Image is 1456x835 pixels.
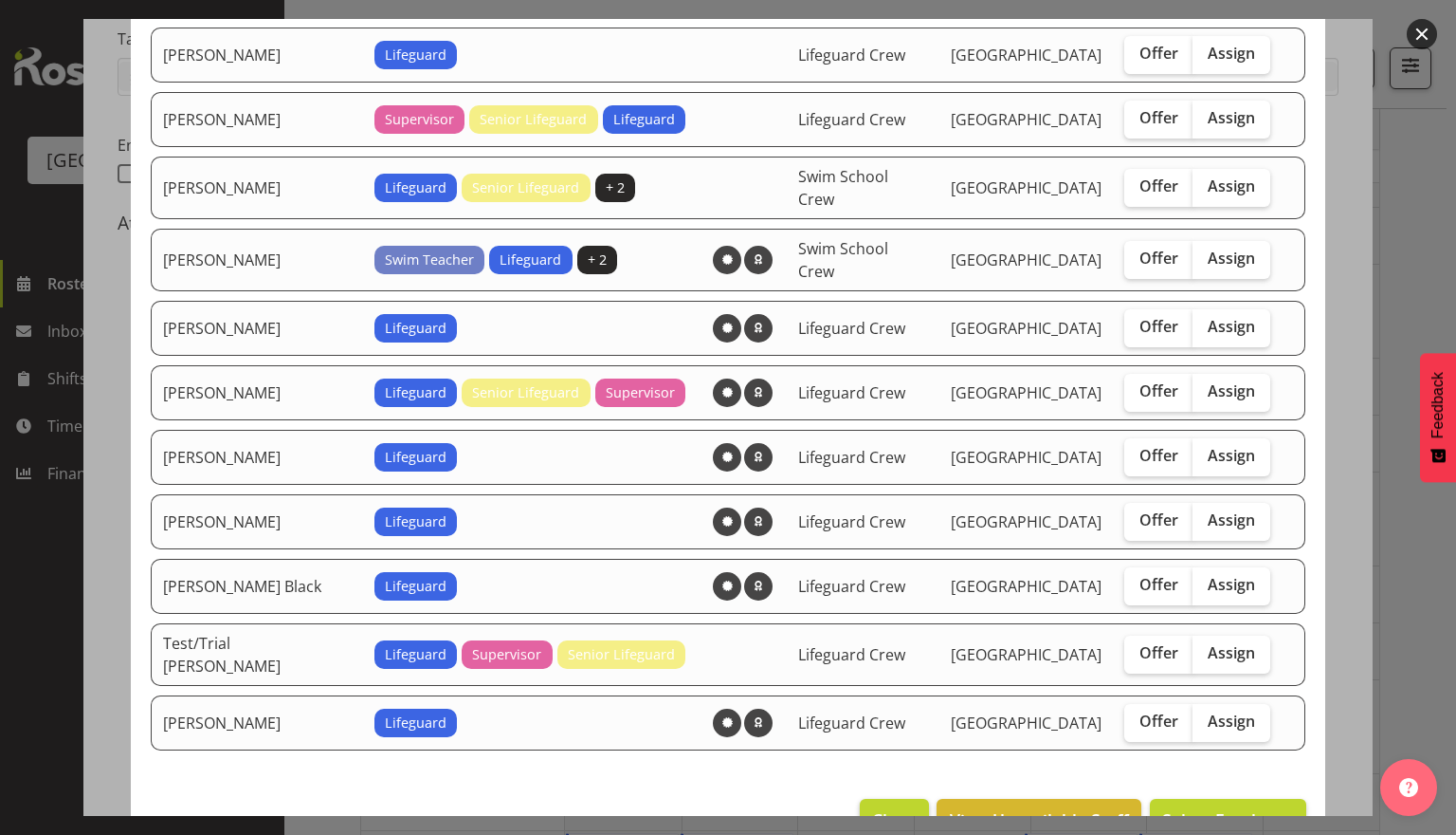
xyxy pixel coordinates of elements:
span: Lifeguard Crew [798,382,905,403]
span: Offer [1139,381,1178,400]
span: Assign [1208,44,1255,63]
span: Swim School Crew [798,166,888,210]
td: [PERSON_NAME] [151,229,363,291]
span: Assign [1208,176,1255,195]
span: [GEOGRAPHIC_DATA] [951,177,1101,198]
span: Swim School Crew [798,238,888,282]
span: Lifeguard Crew [798,511,905,532]
span: Lifeguard Crew [798,45,905,65]
span: Lifeguard [385,644,446,665]
td: [PERSON_NAME] [151,494,363,549]
span: Lifeguard [500,250,561,270]
td: Test/Trial [PERSON_NAME] [151,623,363,686]
span: Lifeguard Crew [798,576,905,597]
span: Offer [1139,108,1178,127]
td: [PERSON_NAME] Black [151,559,363,614]
span: Offer [1139,44,1178,63]
span: Lifeguard [385,447,446,468]
span: Assign [1208,108,1255,127]
span: Supervisor [385,109,454,130]
td: [PERSON_NAME] [151,365,363,420]
span: Lifeguard Crew [798,713,905,733]
span: Senior Lifeguard [568,644,675,665]
span: [GEOGRAPHIC_DATA] [951,318,1101,339]
span: + 2 [588,250,607,270]
span: Offer [1139,643,1178,662]
span: Lifeguard Crew [798,318,905,339]
span: Lifeguard [613,109,675,130]
span: Feedback [1429,372,1447,438]
span: Supervisor [472,644,541,665]
span: Lifeguard [385,318,446,339]
span: Supervisor [606,382,675,403]
span: Offer [1139,446,1178,465]
span: Offer [1139,317,1178,336]
span: Close [872,807,916,832]
span: [GEOGRAPHIC_DATA] [951,644,1101,665]
span: Offer [1139,575,1178,594]
span: Senior Lifeguard [472,382,579,403]
span: [GEOGRAPHIC_DATA] [951,576,1101,597]
span: Lifeguard Crew [798,447,905,468]
span: Senior Lifeguard [480,109,587,130]
span: Lifeguard [385,511,446,532]
span: Select Employee [1162,808,1294,831]
span: Assign [1208,249,1255,268]
span: [GEOGRAPHIC_DATA] [951,713,1101,733]
span: Lifeguard [385,713,446,733]
span: Assign [1208,712,1255,731]
span: Assign [1208,575,1255,594]
span: Lifeguard [385,382,446,403]
span: Offer [1139,176,1178,195]
span: [GEOGRAPHIC_DATA] [951,45,1101,65]
td: [PERSON_NAME] [151,430,363,485]
span: [GEOGRAPHIC_DATA] [951,109,1101,130]
span: Lifeguard Crew [798,109,905,130]
span: Assign [1208,643,1255,662]
span: Lifeguard [385,576,446,597]
span: [GEOGRAPHIC_DATA] [951,447,1101,468]
td: [PERSON_NAME] [151,696,363,751]
span: View Unavailable Staff [950,807,1129,832]
td: [PERSON_NAME] [151,92,363,147]
span: Assign [1208,317,1255,336]
span: [GEOGRAPHIC_DATA] [951,511,1101,532]
td: [PERSON_NAME] [151,28,363,83]
span: Assign [1208,381,1255,400]
span: Senior Lifeguard [472,177,579,198]
span: Lifeguard Crew [798,644,905,665]
td: [PERSON_NAME] [151,157,363,219]
span: Offer [1139,712,1178,731]
span: [GEOGRAPHIC_DATA] [951,250,1101,270]
img: help-xxl-2.png [1399,778,1418,797]
span: + 2 [606,177,625,198]
span: Assign [1208,446,1255,465]
button: Feedback - Show survey [1420,353,1456,482]
td: [PERSON_NAME] [151,301,363,356]
span: Offer [1139,510,1178,529]
span: Swim Teacher [385,250,474,270]
span: Lifeguard [385,45,446,65]
span: Offer [1139,249,1178,268]
span: [GEOGRAPHIC_DATA] [951,382,1101,403]
span: Lifeguard [385,177,446,198]
span: Assign [1208,510,1255,529]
